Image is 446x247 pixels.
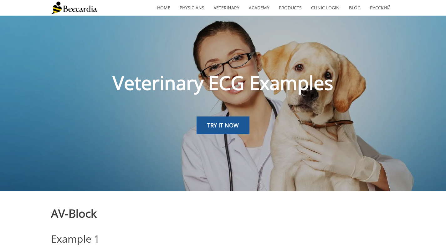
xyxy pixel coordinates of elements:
span: Example 1 [51,232,100,245]
a: Blog [344,1,365,15]
img: Beecardia [51,2,97,14]
a: TRY IT NOW [197,116,249,135]
a: Clinic Login [306,1,344,15]
a: home [152,1,175,15]
span: AV-Block [51,206,97,221]
a: Products [274,1,306,15]
span: Veterinary ECG Examples [113,70,333,96]
a: Physicians [175,1,209,15]
a: Русский [365,1,395,15]
a: Veterinary [209,1,244,15]
a: Academy [244,1,274,15]
span: TRY IT NOW [207,121,239,129]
